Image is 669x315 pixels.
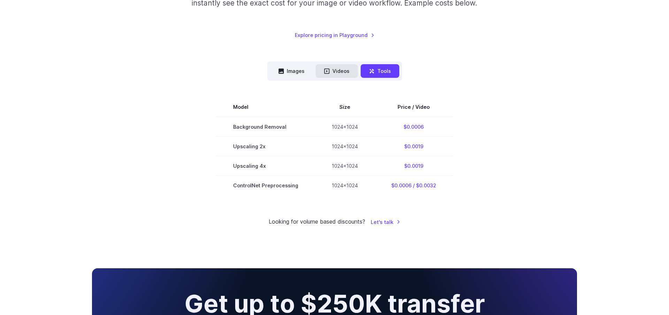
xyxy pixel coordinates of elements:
[315,137,375,156] td: 1024x1024
[269,217,365,226] small: Looking for volume based discounts?
[270,64,313,78] button: Images
[295,31,375,39] a: Explore pricing in Playground
[315,176,375,195] td: 1024x1024
[375,117,453,137] td: $0.0006
[216,137,315,156] td: Upscaling 2x
[375,156,453,176] td: $0.0019
[371,218,400,226] a: Let's talk
[216,156,315,176] td: Upscaling 4x
[315,156,375,176] td: 1024x1024
[375,137,453,156] td: $0.0019
[316,64,358,78] button: Videos
[375,176,453,195] td: $0.0006 / $0.0032
[315,117,375,137] td: 1024x1024
[216,117,315,137] td: Background Removal
[375,97,453,117] th: Price / Video
[216,176,315,195] td: ControlNet Preprocessing
[361,64,399,78] button: Tools
[315,97,375,117] th: Size
[216,97,315,117] th: Model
